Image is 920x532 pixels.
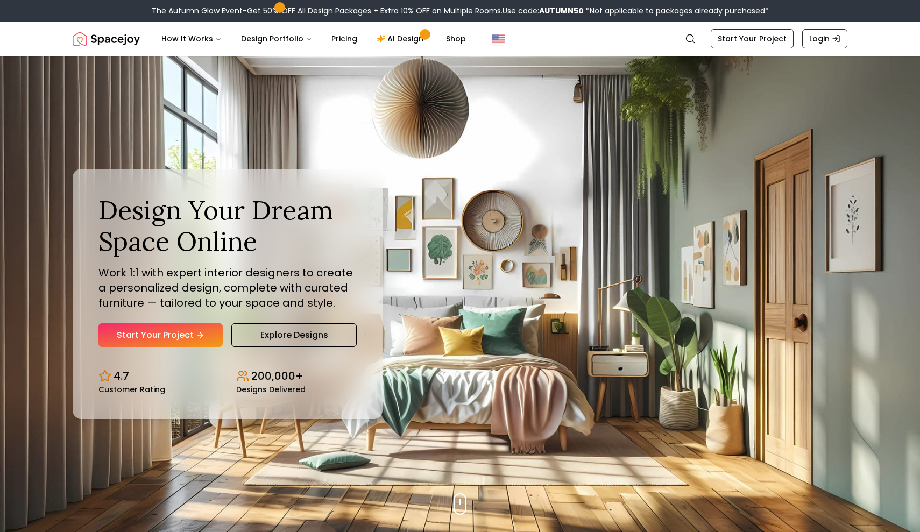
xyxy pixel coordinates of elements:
a: Spacejoy [73,28,140,49]
p: 4.7 [114,368,129,384]
img: United States [492,32,505,45]
h1: Design Your Dream Space Online [98,195,357,257]
a: AI Design [368,28,435,49]
p: Work 1:1 with expert interior designers to create a personalized design, complete with curated fu... [98,265,357,310]
div: Design stats [98,360,357,393]
span: Use code: [503,5,584,16]
button: Design Portfolio [232,28,321,49]
a: Start Your Project [711,29,794,48]
a: Pricing [323,28,366,49]
span: *Not applicable to packages already purchased* [584,5,769,16]
a: Login [802,29,847,48]
a: Start Your Project [98,323,223,347]
button: How It Works [153,28,230,49]
div: The Autumn Glow Event-Get 50% OFF All Design Packages + Extra 10% OFF on Multiple Rooms. [152,5,769,16]
nav: Global [73,22,847,56]
small: Customer Rating [98,386,165,393]
a: Shop [437,28,475,49]
img: Spacejoy Logo [73,28,140,49]
nav: Main [153,28,475,49]
a: Explore Designs [231,323,357,347]
small: Designs Delivered [236,386,306,393]
p: 200,000+ [251,368,303,384]
b: AUTUMN50 [539,5,584,16]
